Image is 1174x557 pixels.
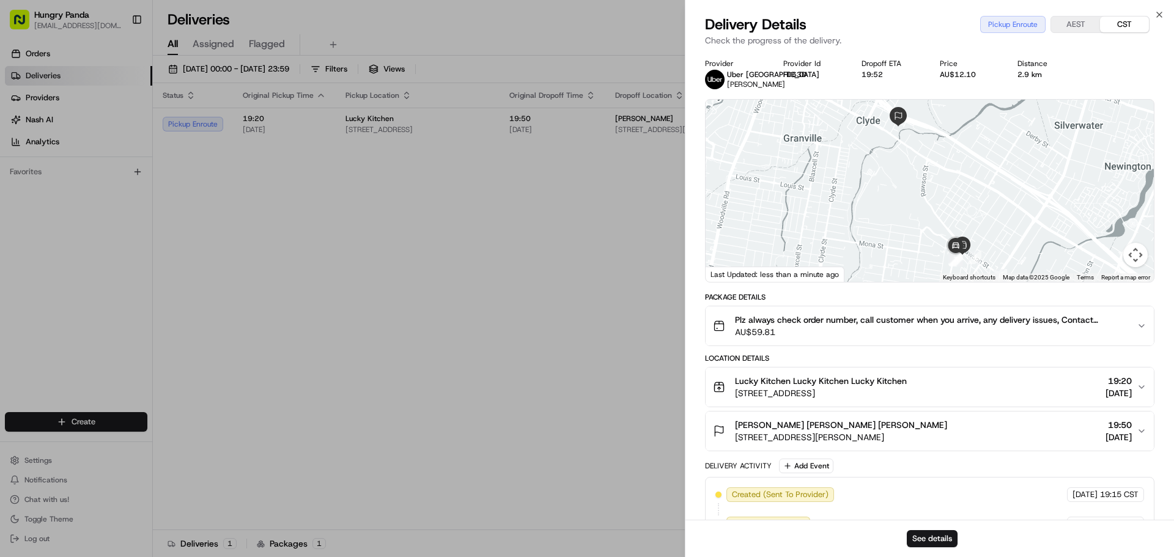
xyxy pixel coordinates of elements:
[1100,518,1139,529] span: 19:15 CST
[706,411,1154,451] button: [PERSON_NAME] [PERSON_NAME] [PERSON_NAME][STREET_ADDRESS][PERSON_NAME]19:50[DATE]
[940,70,999,79] div: AU$12.10
[940,59,999,68] div: Price
[1100,17,1149,32] button: CST
[32,79,202,92] input: Clear
[24,273,94,286] span: Knowledge Base
[779,459,833,473] button: Add Event
[735,419,947,431] span: [PERSON_NAME] [PERSON_NAME] [PERSON_NAME]
[12,12,37,37] img: Nash
[55,129,168,139] div: We're available if you need us!
[705,292,1154,302] div: Package Details
[12,117,34,139] img: 1736555255976-a54dd68f-1ca7-489b-9aae-adbdc363a1c4
[994,269,1007,282] div: 3
[1072,518,1098,529] span: [DATE]
[709,266,749,282] img: Google
[705,70,725,89] img: uber-new-logo.jpeg
[1106,431,1132,443] span: [DATE]
[108,223,132,232] span: 8月7日
[38,223,99,232] span: [PERSON_NAME]
[102,223,106,232] span: •
[862,70,920,79] div: 19:52
[727,70,819,79] span: Uber [GEOGRAPHIC_DATA]
[705,353,1154,363] div: Location Details
[735,375,907,387] span: Lucky Kitchen Lucky Kitchen Lucky Kitchen
[55,117,201,129] div: Start new chat
[86,303,148,312] a: Powered byPylon
[706,267,844,282] div: Last Updated: less than a minute ago
[949,253,962,266] div: 7
[1106,387,1132,399] span: [DATE]
[1101,274,1150,281] a: Report a map error
[12,49,223,68] p: Welcome 👋
[190,157,223,171] button: See all
[907,530,958,547] button: See details
[950,253,963,267] div: 6
[968,251,981,264] div: 4
[208,120,223,135] button: Start new chat
[1051,17,1100,32] button: AEST
[706,306,1154,345] button: Plz always check order number, call customer when you arrive, any delivery issues, Contact WhatsA...
[783,70,807,79] button: FD63D
[24,223,34,233] img: 1736555255976-a54dd68f-1ca7-489b-9aae-adbdc363a1c4
[116,273,196,286] span: API Documentation
[98,268,201,290] a: 💻API Documentation
[1106,375,1132,387] span: 19:20
[735,431,947,443] span: [STREET_ADDRESS][PERSON_NAME]
[103,275,113,284] div: 💻
[943,273,995,282] button: Keyboard shortcuts
[1003,274,1069,281] span: Map data ©2025 Google
[1077,274,1094,281] a: Terms
[783,59,842,68] div: Provider Id
[1100,489,1139,500] span: 19:15 CST
[1072,489,1098,500] span: [DATE]
[727,79,785,89] span: [PERSON_NAME]
[705,15,807,34] span: Delivery Details
[26,117,48,139] img: 1727276513143-84d647e1-66c0-4f92-a045-3c9f9f5dfd92
[735,326,1127,338] span: AU$59.81
[1106,419,1132,431] span: 19:50
[706,367,1154,407] button: Lucky Kitchen Lucky Kitchen Lucky Kitchen[STREET_ADDRESS]19:20[DATE]
[7,268,98,290] a: 📗Knowledge Base
[709,266,749,282] a: Open this area in Google Maps (opens a new window)
[732,489,829,500] span: Created (Sent To Provider)
[122,303,148,312] span: Pylon
[735,314,1127,326] span: Plz always check order number, call customer when you arrive, any delivery issues, Contact WhatsA...
[12,211,32,231] img: Asif Zaman Khan
[948,252,962,265] div: 5
[1017,59,1076,68] div: Distance
[12,159,78,169] div: Past conversations
[705,461,772,471] div: Delivery Activity
[705,34,1154,46] p: Check the progress of the delivery.
[1123,243,1148,267] button: Map camera controls
[705,59,764,68] div: Provider
[1017,70,1076,79] div: 2.9 km
[732,518,805,529] span: Not Assigned Driver
[47,190,76,199] span: 8月15日
[735,387,907,399] span: [STREET_ADDRESS]
[40,190,45,199] span: •
[12,275,22,284] div: 📗
[862,59,920,68] div: Dropoff ETA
